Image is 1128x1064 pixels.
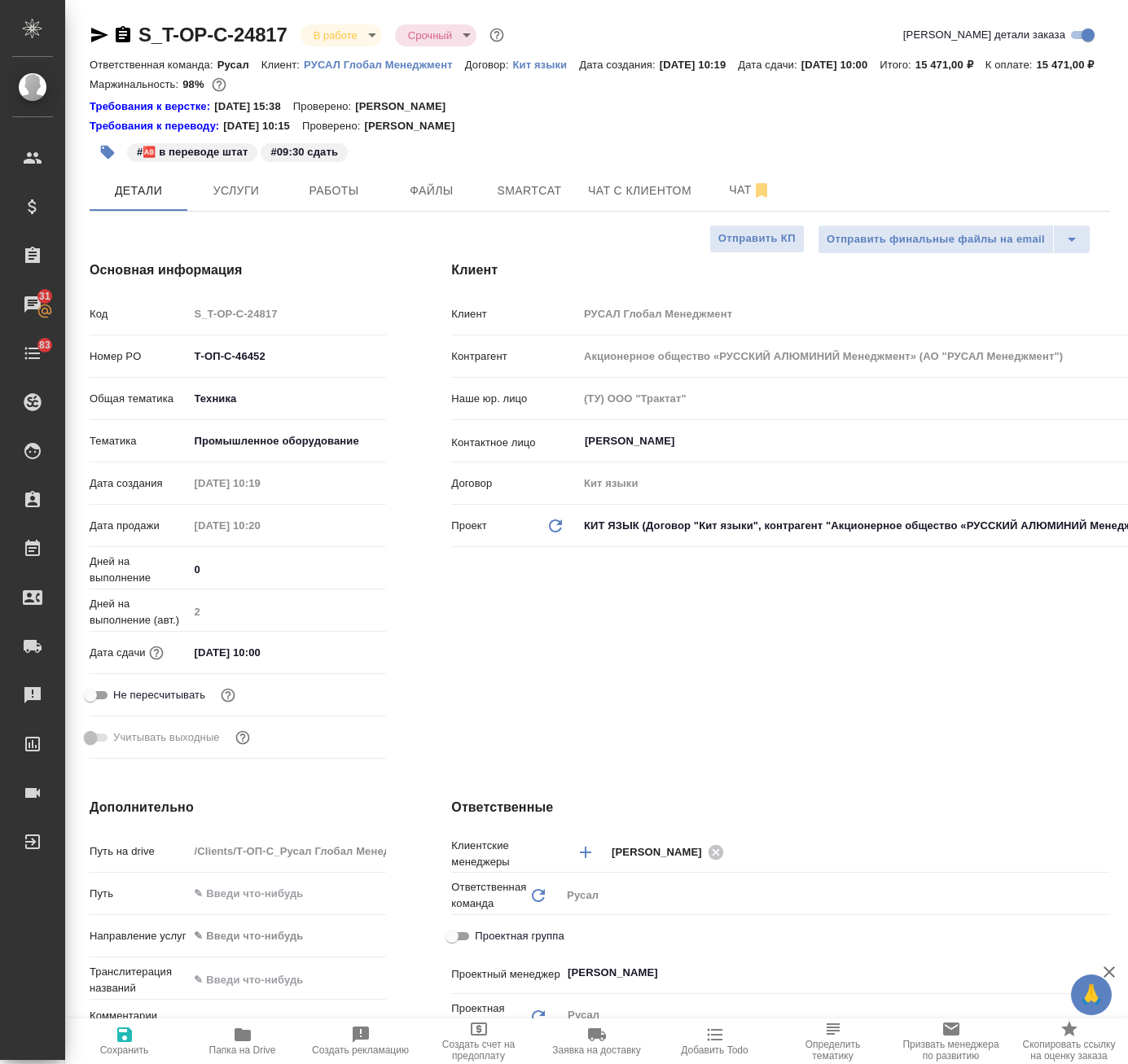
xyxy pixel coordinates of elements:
[903,27,1065,43] span: [PERSON_NAME] детали заказа
[90,645,146,661] p: Дата сдачи
[451,391,578,407] p: Наше юр. лицо
[90,596,188,628] p: Дней на выполнение (авт.)
[561,882,1110,909] div: Русал
[985,59,1037,71] p: К оплате:
[301,1018,419,1064] button: Создать рекламацию
[552,1044,640,1056] span: Заявка на доставку
[801,59,880,71] p: [DATE] 10:00
[1078,978,1105,1012] span: 🙏
[915,59,985,71] p: 15 471,00 ₽
[197,181,275,201] span: Услуги
[4,284,61,325] a: 31
[90,928,188,944] p: Направление услуг
[90,99,214,115] a: Требования к верстке:
[451,518,487,534] p: Проект
[188,302,386,326] input: Пустое поле
[309,28,362,42] button: В работе
[113,25,133,45] button: Скопировать ссылку
[90,518,188,534] p: Дата продажи
[232,727,253,748] button: Выбери, если сб и вс нужно считать рабочими днями для выполнения заказа.
[90,964,188,996] p: Транслитерация названий
[223,118,302,134] p: [DATE] 10:15
[738,59,801,71] p: Дата сдачи:
[90,886,188,902] p: Путь
[217,59,261,71] p: Русал
[588,181,691,201] span: Чат с клиентом
[579,59,659,71] p: Дата создания:
[451,475,578,492] p: Договор
[302,118,365,134] p: Проверено:
[90,118,223,134] a: Требования к переводу:
[364,118,467,134] p: [PERSON_NAME]
[90,306,188,322] p: Код
[100,1044,149,1056] span: Сохранить
[465,59,513,71] p: Договор:
[90,475,188,492] p: Дата создания
[90,1008,188,1040] p: Комментарии клиента
[451,838,561,870] p: Клиентские менеджеры
[566,833,605,872] button: Добавить менеджера
[90,78,182,90] p: Маржинальность:
[90,798,386,817] h4: Дополнительно
[486,24,507,46] button: Доп статусы указывают на важность/срочность заказа
[451,798,1110,817] h4: Ответственные
[90,59,217,71] p: Ответственная команда:
[183,1018,301,1064] button: Папка на Drive
[451,261,1110,280] h4: Клиент
[188,514,331,537] input: Пустое поле
[827,230,1045,249] span: Отправить финальные файлы на email
[270,144,338,160] p: #09:30 сдать
[146,642,167,663] button: Если добавить услуги и заполнить их объемом, то дата рассчитается автоматически
[90,99,214,115] div: Нажми, чтобы открыть папку с инструкцией
[783,1039,882,1062] span: Определить тематику
[90,348,188,365] p: Номер PO
[612,842,729,862] div: [PERSON_NAME]
[1036,59,1106,71] p: 15 471,00 ₽
[512,57,579,71] a: Кит языки
[4,333,61,374] a: 83
[90,554,188,586] p: Дней на выполнение
[892,1018,1010,1064] button: Призвать менеджера по развитию
[188,427,386,455] div: Промышленное оборудование
[217,685,239,706] button: Включи, если не хочешь, чтобы указанная дата сдачи изменилась после переставления заказа в 'Подтв...
[301,24,382,46] div: В работе
[774,1018,892,1064] button: Определить тематику
[355,99,458,115] p: [PERSON_NAME]
[709,225,805,253] button: Отправить КП
[99,181,178,201] span: Детали
[65,1018,183,1064] button: Сохранить
[451,879,529,912] p: Ответственная команда
[312,1044,409,1056] span: Создать рекламацию
[113,729,220,746] span: Учитывать выходные
[393,181,471,201] span: Файлы
[711,180,789,200] span: Чат
[304,57,465,71] a: РУСАЛ Глобал Менеджмент
[1101,851,1104,854] button: Open
[451,966,561,983] p: Проектный менеджер
[261,59,304,71] p: Клиент:
[29,337,60,353] span: 83
[188,558,386,581] input: ✎ Введи что-нибудь
[209,1044,276,1056] span: Папка на Drive
[660,59,739,71] p: [DATE] 10:19
[188,385,386,413] div: Техника
[90,134,125,170] button: Добавить тэг
[681,1044,748,1056] span: Добавить Todo
[194,928,366,944] div: ✎ Введи что-нибудь
[1071,974,1112,1015] button: 🙏
[90,261,386,280] h4: Основная информация
[188,968,386,992] input: ✎ Введи что-нибудь
[113,687,205,703] span: Не пересчитывать
[902,1039,1000,1062] span: Призвать менеджера по развитию
[718,230,796,248] span: Отправить КП
[188,600,386,624] input: Пустое поле
[475,928,564,944] span: Проектная группа
[188,839,386,863] input: Пустое поле
[612,844,712,860] span: [PERSON_NAME]
[752,181,771,200] svg: Отписаться
[295,181,373,201] span: Работы
[880,59,915,71] p: Итого:
[403,28,457,42] button: Срочный
[188,922,386,950] div: ✎ Введи что-нибудь
[208,74,230,95] button: 219.96 RUB;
